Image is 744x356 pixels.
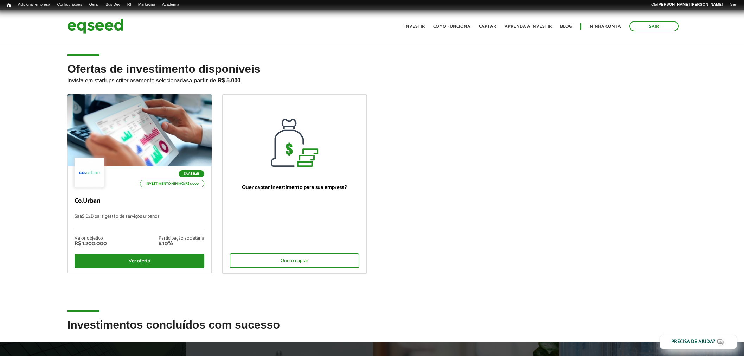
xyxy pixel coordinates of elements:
span: Início [7,2,11,7]
strong: [PERSON_NAME] [PERSON_NAME] [657,2,723,6]
a: Blog [560,24,572,29]
a: Investir [404,24,425,29]
p: SaaS B2B para gestão de serviços urbanos [75,214,204,229]
a: Academia [159,2,183,7]
p: SaaS B2B [179,170,204,177]
div: R$ 1.200.000 [75,241,107,247]
a: RI [124,2,135,7]
div: Quero captar [230,253,359,268]
a: Início [4,2,14,8]
a: Captar [479,24,496,29]
a: Aprenda a investir [505,24,552,29]
p: Co.Urban [75,197,204,205]
p: Investimento mínimo: R$ 5.000 [140,180,204,187]
a: Olá[PERSON_NAME] [PERSON_NAME] [648,2,726,7]
div: Valor objetivo [75,236,107,241]
a: Sair [726,2,740,7]
a: Adicionar empresa [14,2,54,7]
a: Quer captar investimento para sua empresa? Quero captar [222,94,367,274]
a: Minha conta [590,24,621,29]
p: Quer captar investimento para sua empresa? [230,184,359,191]
a: Como funciona [433,24,470,29]
div: Ver oferta [75,254,204,268]
strong: a partir de R$ 5.000 [189,77,240,83]
h2: Ofertas de investimento disponíveis [67,63,676,94]
a: Marketing [135,2,159,7]
a: Configurações [54,2,86,7]
div: 8,10% [159,241,204,247]
a: Geral [85,2,102,7]
h2: Investimentos concluídos com sucesso [67,319,676,342]
img: EqSeed [67,17,123,36]
p: Invista em startups criteriosamente selecionadas [67,75,676,84]
div: Participação societária [159,236,204,241]
a: SaaS B2B Investimento mínimo: R$ 5.000 Co.Urban SaaS B2B para gestão de serviços urbanos Valor ob... [67,94,212,273]
a: Sair [629,21,679,31]
a: Bus Dev [102,2,124,7]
